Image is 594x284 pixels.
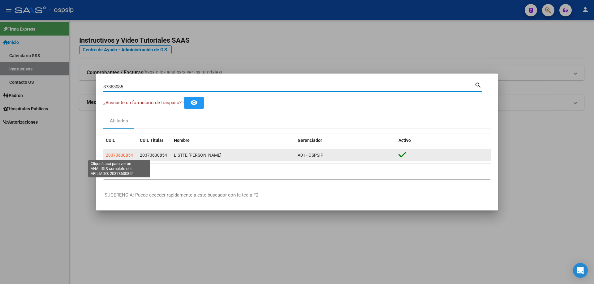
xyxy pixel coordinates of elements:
span: 20373630854 [140,153,167,158]
mat-icon: search [475,81,482,88]
p: -SUGERENCIA: Puede acceder rapidamente a este buscador con la tecla F2- [103,192,491,199]
mat-icon: remove_red_eye [190,99,198,106]
span: Gerenciador [298,138,322,143]
div: LISTTE [PERSON_NAME] [174,152,293,159]
datatable-header-cell: CUIL Titular [137,134,171,147]
span: 20373630854 [106,153,133,158]
span: CUIL Titular [140,138,163,143]
span: ¿Buscaste un formulario de traspaso? - [103,100,184,105]
div: 1 total [103,164,491,179]
datatable-header-cell: CUIL [103,134,137,147]
div: Open Intercom Messenger [573,263,588,278]
datatable-header-cell: Gerenciador [295,134,396,147]
span: Activo [398,138,411,143]
datatable-header-cell: Activo [396,134,491,147]
datatable-header-cell: Nombre [171,134,295,147]
span: Nombre [174,138,190,143]
span: CUIL [106,138,115,143]
span: A01 - OSPSIP [298,153,323,158]
div: Afiliados [110,117,128,125]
